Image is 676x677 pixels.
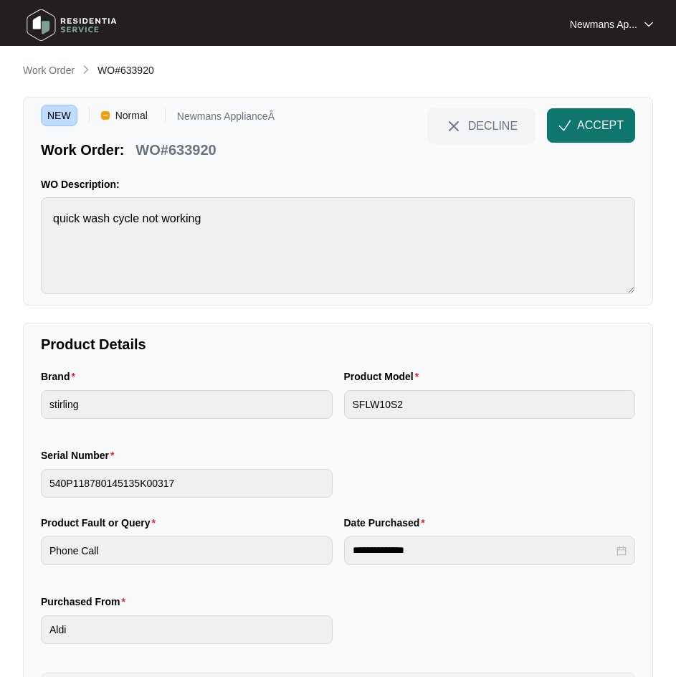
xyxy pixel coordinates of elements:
span: DECLINE [468,118,518,133]
p: Newmans Ap... [570,17,637,32]
textarea: quick wash cycle not working [41,197,635,294]
span: WO#633920 [97,65,154,76]
span: ACCEPT [577,117,624,134]
img: Vercel Logo [101,111,110,120]
label: Serial Number [41,448,120,463]
input: Serial Number [41,469,333,498]
p: Work Order [23,63,75,77]
input: Product Model [344,390,636,419]
input: Date Purchased [353,543,614,558]
img: close-Icon [445,118,462,135]
label: Purchased From [41,595,131,609]
label: Date Purchased [344,516,431,530]
label: Product Model [344,369,425,384]
img: check-Icon [558,119,571,132]
input: Product Fault or Query [41,536,333,565]
p: Newmans ApplianceÂ [177,111,275,126]
p: WO#633920 [135,140,216,160]
button: check-IconACCEPT [547,108,635,143]
label: Product Fault or Query [41,516,161,530]
label: Brand [41,369,81,384]
input: Brand [41,390,333,419]
span: NEW [41,105,77,126]
img: residentia service logo [22,4,122,47]
img: dropdown arrow [644,21,653,28]
a: Work Order [20,63,77,79]
p: WO Description: [41,177,635,191]
img: chevron-right [80,64,92,75]
span: Normal [110,105,153,126]
button: close-IconDECLINE [427,108,535,143]
p: Product Details [41,334,635,354]
input: Purchased From [41,615,333,644]
p: Work Order: [41,140,124,160]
